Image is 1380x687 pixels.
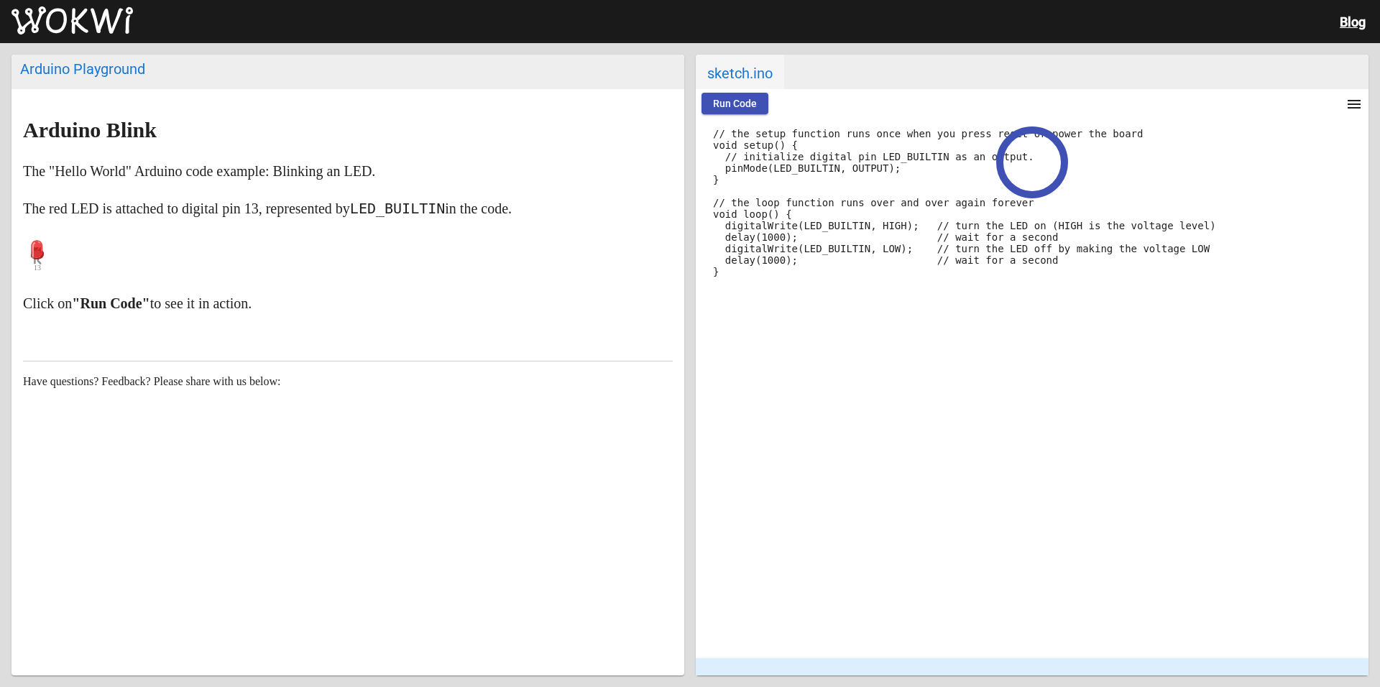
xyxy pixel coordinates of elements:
img: Wokwi [11,6,133,35]
button: Run Code [701,93,768,114]
a: Blog [1340,14,1366,29]
p: Click on to see it in action. [23,292,673,315]
span: sketch.ino [696,55,784,89]
span: Have questions? Feedback? Please share with us below: [23,375,281,387]
h1: Arduino Blink [23,119,673,142]
div: Arduino Playground [20,60,676,78]
p: The red LED is attached to digital pin 13, represented by in the code. [23,197,673,220]
span: Run Code [713,98,757,109]
p: The "Hello World" Arduino code example: Blinking an LED. [23,160,673,183]
strong: "Run Code" [72,295,149,311]
code: // the setup function runs once when you press reset or power the board void setup() { // initial... [713,128,1216,277]
mat-icon: menu [1345,96,1363,113]
code: LED_BUILTIN [350,200,445,217]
